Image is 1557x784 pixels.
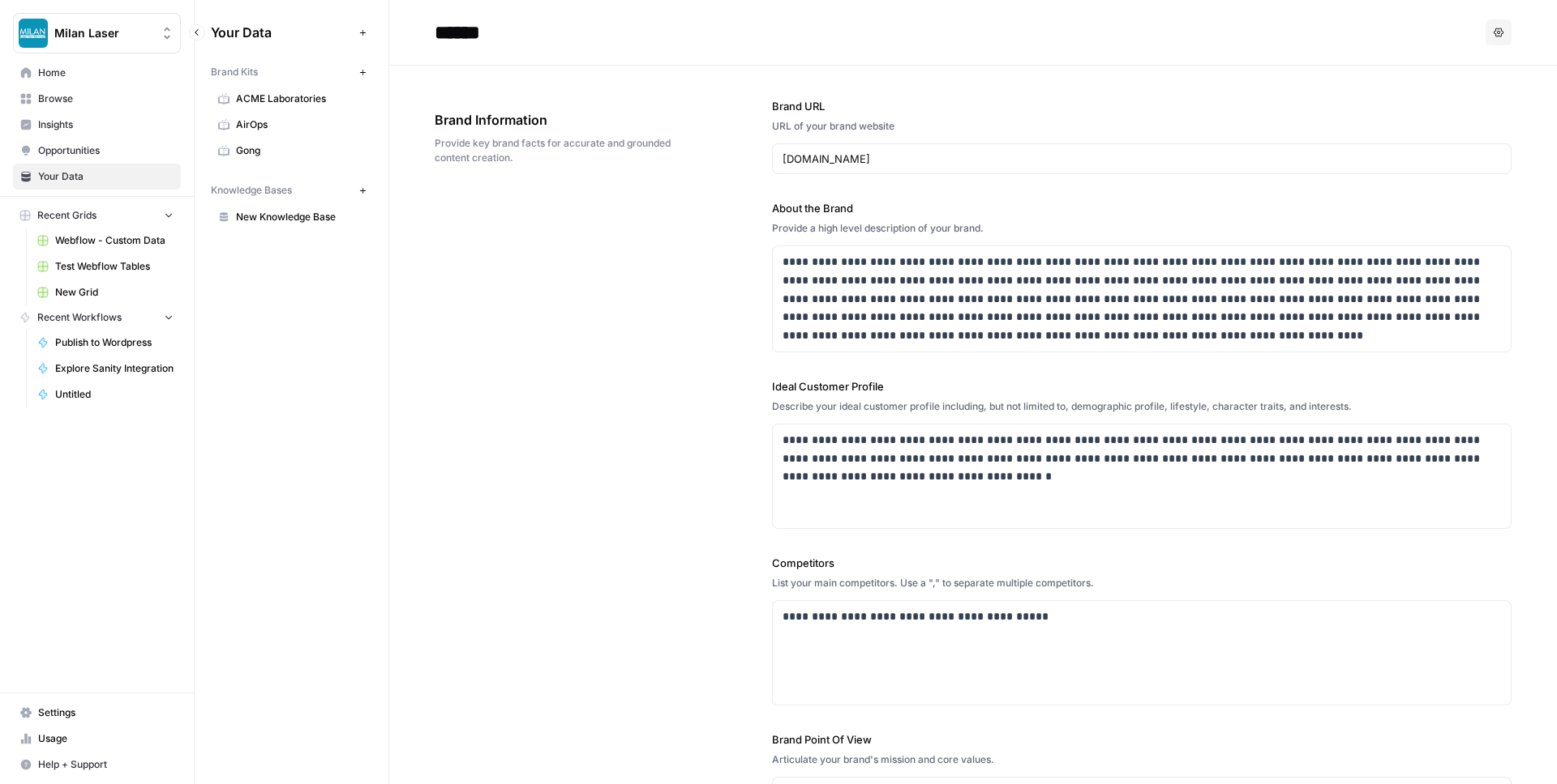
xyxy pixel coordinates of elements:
[236,117,365,132] span: AirOps
[30,381,181,407] a: Untitled
[38,169,174,184] span: Your Data
[13,60,181,86] a: Home
[211,112,372,138] a: AirOps
[13,13,181,53] button: Workspace: Milan Laser
[37,208,97,223] span: Recent Grids
[55,335,174,350] span: Publish to Wordpress
[772,399,1512,414] div: Describe your ideal customer profile including, but not limited to, demographic profile, lifestyl...
[38,66,174,80] span: Home
[783,151,1501,167] input: www.sundaysoccer.com
[772,119,1512,134] div: URL of your brand website
[38,757,174,772] span: Help + Support
[54,25,152,41] span: Milan Laser
[772,221,1512,236] div: Provide a high level description of your brand.
[38,92,174,106] span: Browse
[55,361,174,376] span: Explore Sanity Integration
[55,259,174,274] span: Test Webflow Tables
[13,700,181,726] a: Settings
[772,98,1512,114] label: Brand URL
[772,378,1512,394] label: Ideal Customer Profile
[435,136,681,165] span: Provide key brand facts for accurate and grounded content creation.
[19,19,48,48] img: Milan Laser Logo
[38,117,174,132] span: Insights
[211,138,372,164] a: Gong
[772,752,1512,767] div: Articulate your brand's mission and core values.
[30,330,181,356] a: Publish to Wordpress
[38,143,174,158] span: Opportunities
[772,576,1512,590] div: List your main competitors. Use a "," to separate multiple competitors.
[13,752,181,778] button: Help + Support
[236,143,365,158] span: Gong
[55,233,174,248] span: Webflow - Custom Data
[13,305,181,330] button: Recent Workflows
[55,285,174,300] span: New Grid
[30,279,181,305] a: New Grid
[211,23,353,42] span: Your Data
[30,228,181,254] a: Webflow - Custom Data
[30,254,181,279] a: Test Webflow Tables
[211,86,372,112] a: ACME Laboratories
[55,387,174,402] span: Untitled
[38,705,174,720] span: Settings
[236,92,365,106] span: ACME Laboratories
[211,204,372,230] a: New Knowledge Base
[211,183,292,198] span: Knowledge Bases
[37,310,122,325] span: Recent Workflows
[13,112,181,138] a: Insights
[772,731,1512,748] label: Brand Point Of View
[30,356,181,381] a: Explore Sanity Integration
[211,65,258,79] span: Brand Kits
[13,203,181,228] button: Recent Grids
[772,555,1512,571] label: Competitors
[772,200,1512,216] label: About the Brand
[38,731,174,746] span: Usage
[435,110,681,130] span: Brand Information
[13,86,181,112] a: Browse
[13,138,181,164] a: Opportunities
[13,164,181,190] a: Your Data
[13,726,181,752] a: Usage
[236,210,365,224] span: New Knowledge Base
